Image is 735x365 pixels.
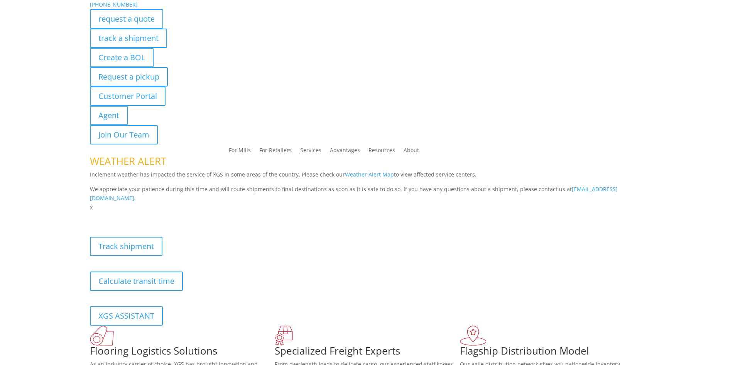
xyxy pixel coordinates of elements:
a: Calculate transit time [90,272,183,291]
a: Customer Portal [90,87,166,106]
a: XGS ASSISTANT [90,306,163,326]
p: x [90,203,645,212]
img: xgs-icon-focused-on-flooring-red [275,326,293,346]
a: Track shipment [90,237,162,256]
a: Request a pickup [90,67,168,87]
b: Visibility, transparency, and control for your entire supply chain. [90,213,262,221]
span: WEATHER ALERT [90,154,166,168]
h1: Flooring Logistics Solutions [90,346,275,360]
a: Advantages [330,148,360,156]
a: Create a BOL [90,48,154,67]
a: [PHONE_NUMBER] [90,1,138,8]
p: We appreciate your patience during this time and will route shipments to final destinations as so... [90,185,645,203]
a: Services [300,148,321,156]
a: Weather Alert Map [345,171,394,178]
a: Resources [368,148,395,156]
p: Inclement weather has impacted the service of XGS in some areas of the country. Please check our ... [90,170,645,185]
img: xgs-icon-flagship-distribution-model-red [460,326,487,346]
a: For Mills [229,148,251,156]
a: Agent [90,106,128,125]
img: xgs-icon-total-supply-chain-intelligence-red [90,326,114,346]
a: request a quote [90,9,163,29]
a: Join Our Team [90,125,158,144]
a: For Retailers [259,148,292,156]
h1: Specialized Freight Experts [275,346,460,360]
a: About [404,148,419,156]
a: track a shipment [90,29,167,48]
h1: Flagship Distribution Model [460,346,645,360]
